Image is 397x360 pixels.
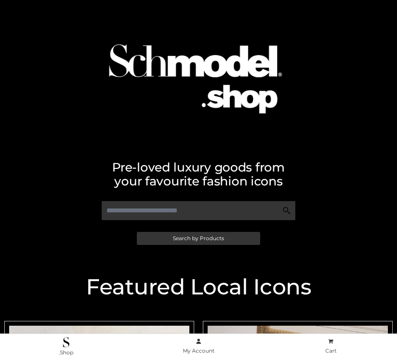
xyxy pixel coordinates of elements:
[282,206,291,215] img: Search Icon
[265,337,397,356] a: Cart
[132,337,265,356] a: My Account
[137,232,260,245] a: Search by Products
[173,236,224,241] span: Search by Products
[325,347,337,354] span: Cart
[183,347,215,354] span: My Account
[59,349,73,356] span: .Shop
[63,337,69,347] img: .Shop
[4,160,393,188] h2: Pre-loved luxury goods from your favourite fashion icons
